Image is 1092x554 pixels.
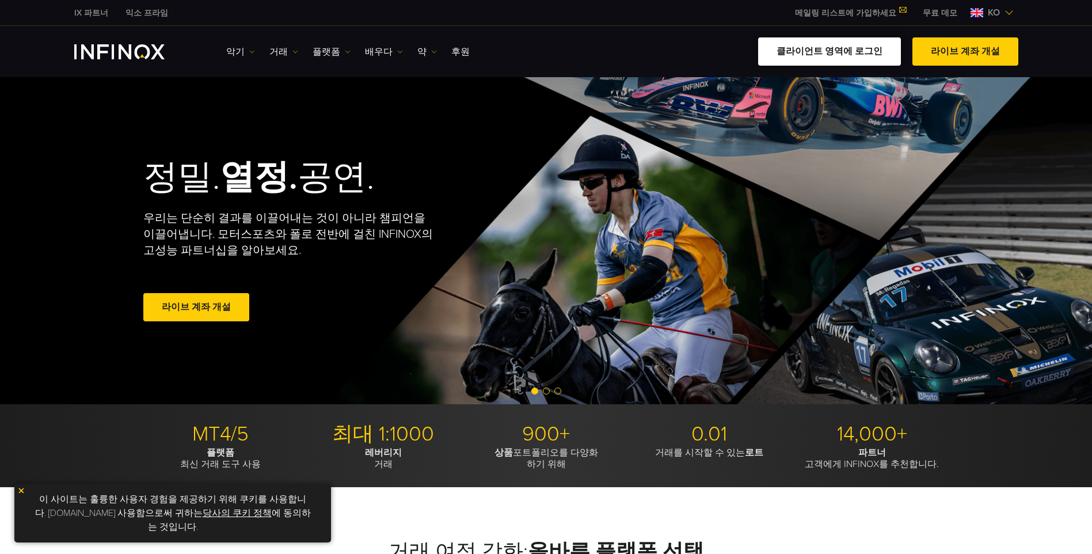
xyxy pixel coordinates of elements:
font: 약 [417,45,427,59]
a: 거래 [269,45,298,59]
p: 0.01 [632,422,786,447]
a: 인피녹스 메뉴 [914,7,966,19]
a: 라이브 계좌 개설 [143,293,249,321]
font: 라이브 계좌 개설 [931,45,1000,57]
p: 최대 1:1000 [306,422,461,447]
strong: 파트너 [858,447,886,458]
p: 14,000+ [795,422,949,447]
p: 우리는 단순히 결과를 이끌어내는 것이 아니라 챔피언을 이끌어냅니다. 모터스포츠와 폴로 전반에 걸친 INFINOX의 고성능 파트너십을 알아보세요. [143,210,433,259]
span: 슬라이드 3으로 이동 [554,388,561,394]
a: 라이브 계좌 개설 [912,37,1018,66]
font: 플랫폼 [313,45,340,59]
a: 메일링 리스트에 가입하세요 [786,8,914,18]
font: 배우다 [365,45,393,59]
p: 고객에게 INFINOX를 추천합니다. [795,447,949,470]
p: MT4/5 [143,422,298,447]
p: 포트폴리오를 다양화 하기 위해 [469,447,623,470]
font: 이 사이트는 훌륭한 사용자 경험을 제공하기 위해 쿠키를 사용합니다. [DOMAIN_NAME] 사용함으로써 귀하는 에 동의하는 것입니다. [35,494,311,533]
strong: 상품 [494,447,513,458]
a: 클라이언트 영역에 로그인 [758,37,901,66]
p: 거래 [306,447,461,470]
font: 메일링 리스트에 가입하세요 [795,8,896,18]
font: 악기 [226,45,245,59]
strong: 열정. [220,157,298,198]
strong: 플랫폼 [207,447,234,458]
p: 900+ [469,422,623,447]
a: 당사의 쿠키 정책 [203,507,272,519]
a: 배우다 [365,45,403,59]
span: KO [983,6,1005,20]
a: 인피녹스 [117,7,177,19]
span: 슬라이드 2로 이동 [543,388,550,394]
a: 후원 [451,45,470,59]
p: 최신 거래 도구 사용 [143,447,298,470]
strong: 레버리지 [365,447,402,458]
font: 라이브 계좌 개설 [162,301,231,313]
a: INFINOX 로고 [74,44,192,59]
h2: 정밀. 공연. [143,157,506,199]
a: 악기 [226,45,255,59]
a: 인피녹스 [66,7,117,19]
strong: 로트 [745,447,763,458]
a: 약 [417,45,437,59]
a: 플랫폼 [313,45,351,59]
font: 거래 [269,45,288,59]
span: 슬라이드 1로 이동 [531,388,538,394]
img: 노란색 닫기 아이콘 [17,487,25,495]
p: 거래를 시작할 수 있는 [632,447,786,458]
